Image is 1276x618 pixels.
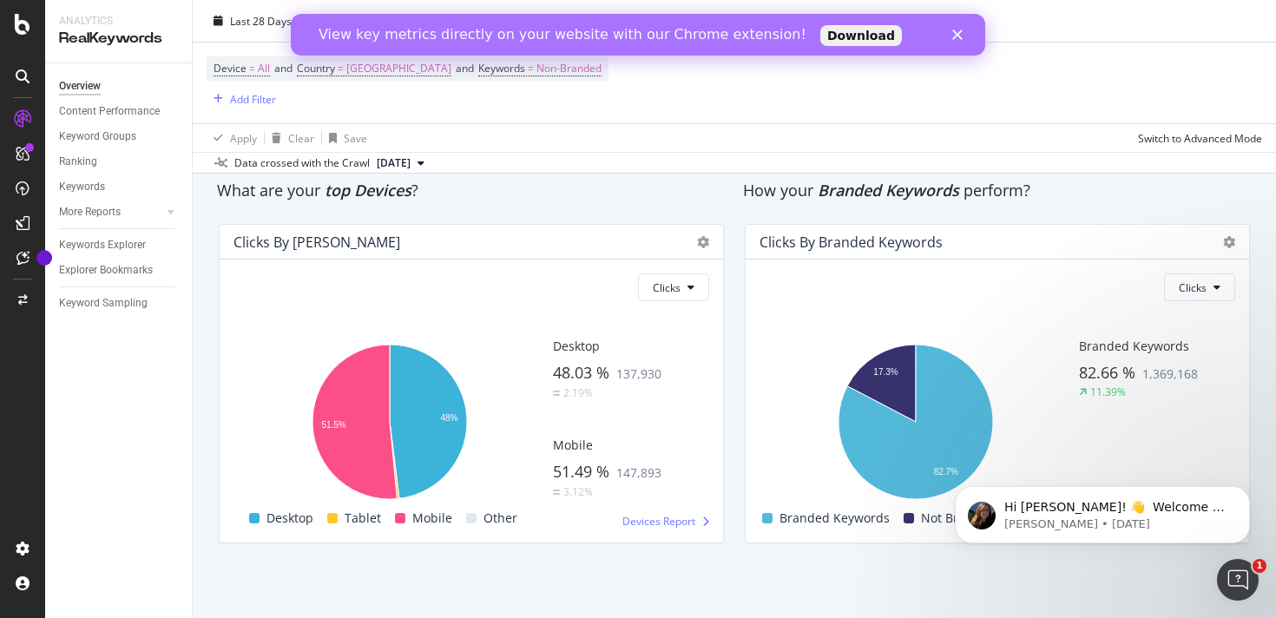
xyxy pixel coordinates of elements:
a: Overview [59,77,180,95]
div: What are your ? [217,180,726,202]
div: Ranking [59,153,97,171]
span: = [249,61,255,76]
div: Explorer Bookmarks [59,261,153,279]
text: 51.5% [321,419,345,429]
span: Desktop [553,338,600,354]
button: Apply [207,124,257,152]
button: Clear [265,124,314,152]
a: Keyword Groups [59,128,180,146]
span: vs Prev. Period [292,13,360,28]
span: 2025 Sep. 7th [377,155,411,171]
a: Devices Report [622,514,709,529]
div: Keywords Explorer [59,236,146,254]
a: Ranking [59,153,180,171]
span: and [456,61,474,76]
button: Save [322,124,367,152]
a: Content Performance [59,102,180,121]
span: = [528,61,534,76]
span: 48.03 % [553,362,609,383]
span: Non-Branded [536,56,602,81]
button: Switch to Advanced Mode [1131,124,1262,152]
span: Desktop [266,508,313,529]
div: Apply [230,130,257,145]
div: Switch to Advanced Mode [1138,130,1262,145]
div: More Reports [59,203,121,221]
iframe: Intercom live chat banner [291,14,985,56]
div: Keywords [59,178,105,196]
span: top Devices [325,180,411,201]
span: Devices Report [622,514,695,529]
span: Branded Keywords [818,180,959,201]
span: Device [214,61,247,76]
iframe: Intercom live chat [1217,559,1259,601]
span: Clicks [1179,280,1207,295]
a: Explorer Bookmarks [59,261,180,279]
span: Last 28 Days [230,13,292,28]
text: 17.3% [873,367,898,377]
span: 51.49 % [553,461,609,482]
button: 2 Filters Applied [396,7,518,35]
div: Save [344,130,367,145]
span: Tablet [345,508,381,529]
span: 82.66 % [1079,362,1135,383]
span: 1 [1253,559,1266,573]
button: Add Filter [207,89,276,109]
div: Analytics [59,14,178,29]
svg: A chart. [760,335,1072,508]
img: Equal [553,490,560,495]
span: Not Branded Keywords [921,508,1056,529]
iframe: Intercom notifications message [929,450,1276,571]
div: Clicks by [PERSON_NAME] [233,233,400,251]
span: Mobile [553,437,593,453]
span: All [258,56,270,81]
span: and [274,61,293,76]
div: Add Filter [230,91,276,106]
button: Keyword Groups [629,7,740,35]
span: [GEOGRAPHIC_DATA] [346,56,451,81]
button: Last 28 DaysvsPrev. Period [207,7,381,35]
button: [DATE] [370,153,431,174]
div: Data crossed with the Crawl [234,155,370,171]
a: Keywords [59,178,180,196]
span: Clicks [653,280,681,295]
button: Segments [533,7,615,35]
span: 1,369,168 [1142,365,1198,382]
span: Country [297,61,335,76]
div: Close [661,16,679,26]
button: Clicks [1164,273,1235,301]
div: Keyword Sampling [59,294,148,312]
button: Clicks [638,273,709,301]
text: 48% [440,413,457,423]
div: Keyword Groups [59,128,136,146]
div: 3.12% [563,484,593,499]
div: Tooltip anchor [36,250,52,266]
a: More Reports [59,203,162,221]
div: 11.39% [1090,385,1126,399]
div: Clicks By Branded Keywords [760,233,943,251]
span: Keywords [478,61,525,76]
svg: A chart. [233,335,546,508]
span: Branded Keywords [1079,338,1189,354]
div: 2.19% [563,385,593,400]
span: Branded Keywords [779,508,890,529]
span: 137,930 [616,365,661,382]
span: = [338,61,344,76]
div: Clear [288,130,314,145]
div: Overview [59,77,101,95]
div: RealKeywords [59,29,178,49]
a: Keywords Explorer [59,236,180,254]
span: Other [483,508,517,529]
span: 147,893 [616,464,661,481]
div: How your perform? [743,180,1252,202]
a: Keyword Sampling [59,294,180,312]
span: Mobile [412,508,452,529]
div: Content Performance [59,102,160,121]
